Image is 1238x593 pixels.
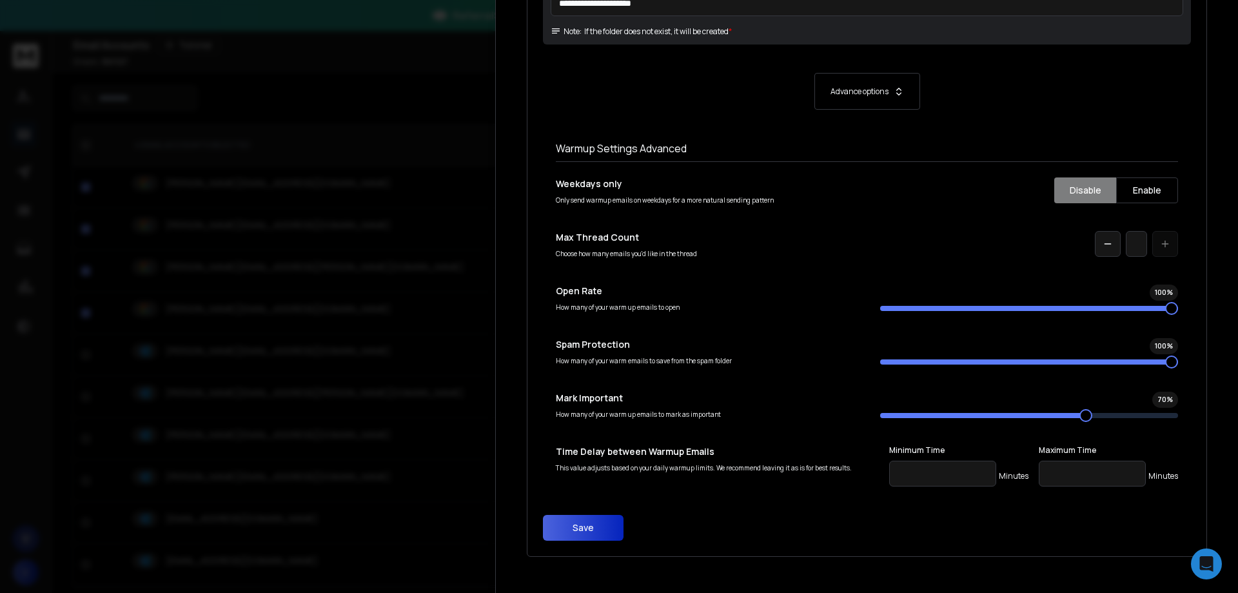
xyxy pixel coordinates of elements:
[1152,392,1178,408] div: 70 %
[1150,338,1178,354] div: 100 %
[1054,177,1116,203] button: Disable
[1150,285,1178,301] div: 100 %
[556,285,854,297] p: Open Rate
[889,445,1028,456] label: Minimum Time
[556,177,854,190] p: Weekdays only
[556,463,884,473] p: This value adjusts based on your daily warmup limits. We recommend leaving it as is for best resu...
[556,249,854,259] p: Choose how many emails you'd like in the thread
[556,392,854,405] p: Mark Important
[556,73,1178,110] button: Advance options
[556,410,854,419] p: How many of your warm up emails to mark as important
[556,356,854,366] p: How many of your warm emails to save from the spam folder
[1116,177,1178,203] button: Enable
[1191,548,1222,579] div: Open Intercom Messenger
[556,141,1178,156] h1: Warmup Settings Advanced
[999,471,1028,481] p: Minutes
[556,231,854,244] p: Max Thread Count
[1148,471,1178,481] p: Minutes
[556,196,854,205] p: Only send warmup emails on weekdays for a more natural sending pattern
[556,303,854,312] p: How many of your warm up emails to open
[551,26,582,37] span: Note:
[556,445,884,458] p: Time Delay between Warmup Emails
[1039,445,1178,456] label: Maximum Time
[584,26,729,37] p: If the folder does not exist, it will be created
[556,338,854,351] p: Spam Protection
[830,86,889,97] p: Advance options
[543,515,624,541] button: Save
